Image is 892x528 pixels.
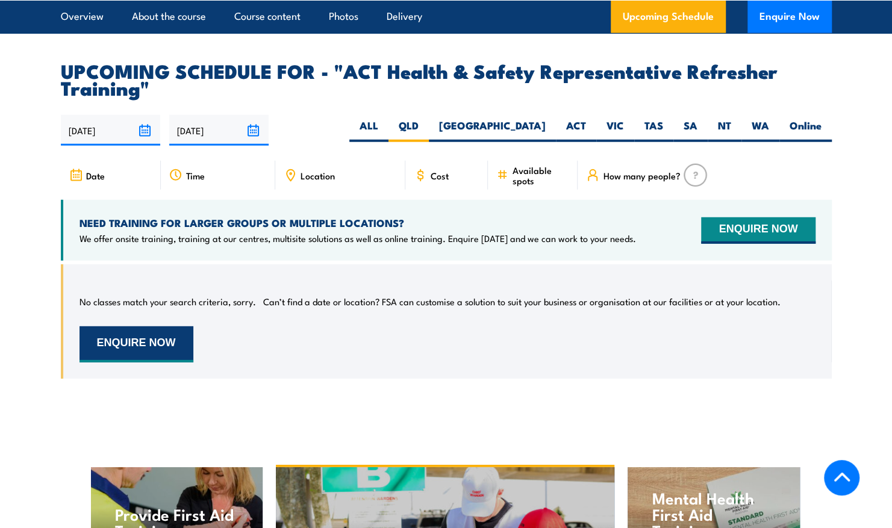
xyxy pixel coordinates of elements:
span: Cost [431,170,449,181]
label: ACT [556,119,596,142]
label: QLD [388,119,429,142]
span: Date [86,170,105,181]
label: SA [673,119,708,142]
label: WA [741,119,779,142]
h2: UPCOMING SCHEDULE FOR - "ACT Health & Safety Representative Refresher Training" [61,62,832,96]
input: To date [169,115,269,146]
label: TAS [634,119,673,142]
label: Online [779,119,832,142]
span: Available spots [512,165,569,185]
p: No classes match your search criteria, sorry. [80,296,256,308]
label: VIC [596,119,634,142]
span: How many people? [603,170,680,181]
button: ENQUIRE NOW [80,326,193,362]
h4: NEED TRAINING FOR LARGER GROUPS OR MULTIPLE LOCATIONS? [80,216,636,229]
label: NT [708,119,741,142]
span: Location [301,170,335,181]
span: Time [186,170,205,181]
label: [GEOGRAPHIC_DATA] [429,119,556,142]
p: We offer onsite training, training at our centres, multisite solutions as well as online training... [80,232,636,244]
input: From date [61,115,160,146]
button: ENQUIRE NOW [701,217,815,244]
p: Can’t find a date or location? FSA can customise a solution to suit your business or organisation... [263,296,781,308]
label: ALL [349,119,388,142]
